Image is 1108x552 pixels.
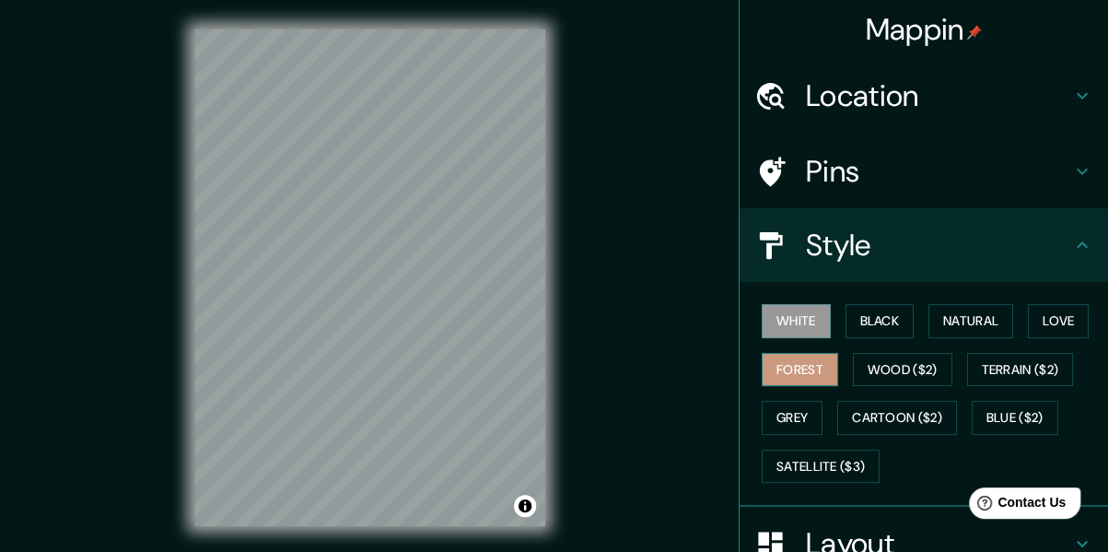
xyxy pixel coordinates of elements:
[967,25,982,40] img: pin-icon.png
[806,77,1071,114] h4: Location
[514,495,536,517] button: Toggle attribution
[972,401,1058,435] button: Blue ($2)
[853,353,952,387] button: Wood ($2)
[194,29,545,526] canvas: Map
[762,401,822,435] button: Grey
[740,59,1108,133] div: Location
[806,153,1071,190] h4: Pins
[967,353,1074,387] button: Terrain ($2)
[740,135,1108,208] div: Pins
[762,353,838,387] button: Forest
[740,208,1108,282] div: Style
[928,304,1013,338] button: Natural
[837,401,957,435] button: Cartoon ($2)
[846,304,915,338] button: Black
[1028,304,1089,338] button: Love
[806,227,1071,264] h4: Style
[866,11,983,48] h4: Mappin
[944,480,1088,532] iframe: Help widget launcher
[762,450,880,484] button: Satellite ($3)
[762,304,831,338] button: White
